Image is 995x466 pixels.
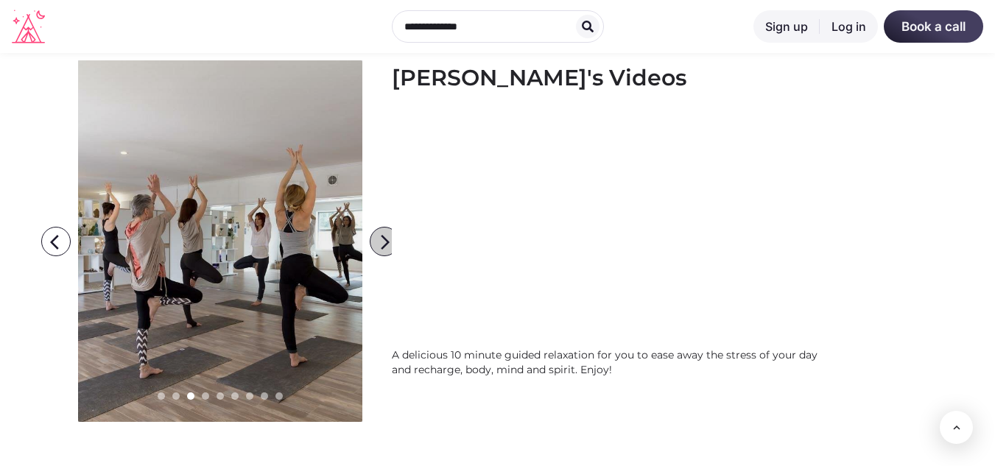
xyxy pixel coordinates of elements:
[884,10,983,43] a: Book a call
[820,10,878,43] a: Log in
[392,347,834,377] div: A delicious 10 minute guided relaxation for you to ease away the stress of your day and recharge,...
[392,64,834,92] h2: [PERSON_NAME]'s Videos
[370,227,400,257] i: arrow_forward_ios
[753,10,820,43] a: Sign up
[44,227,74,257] i: arrow_back_ios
